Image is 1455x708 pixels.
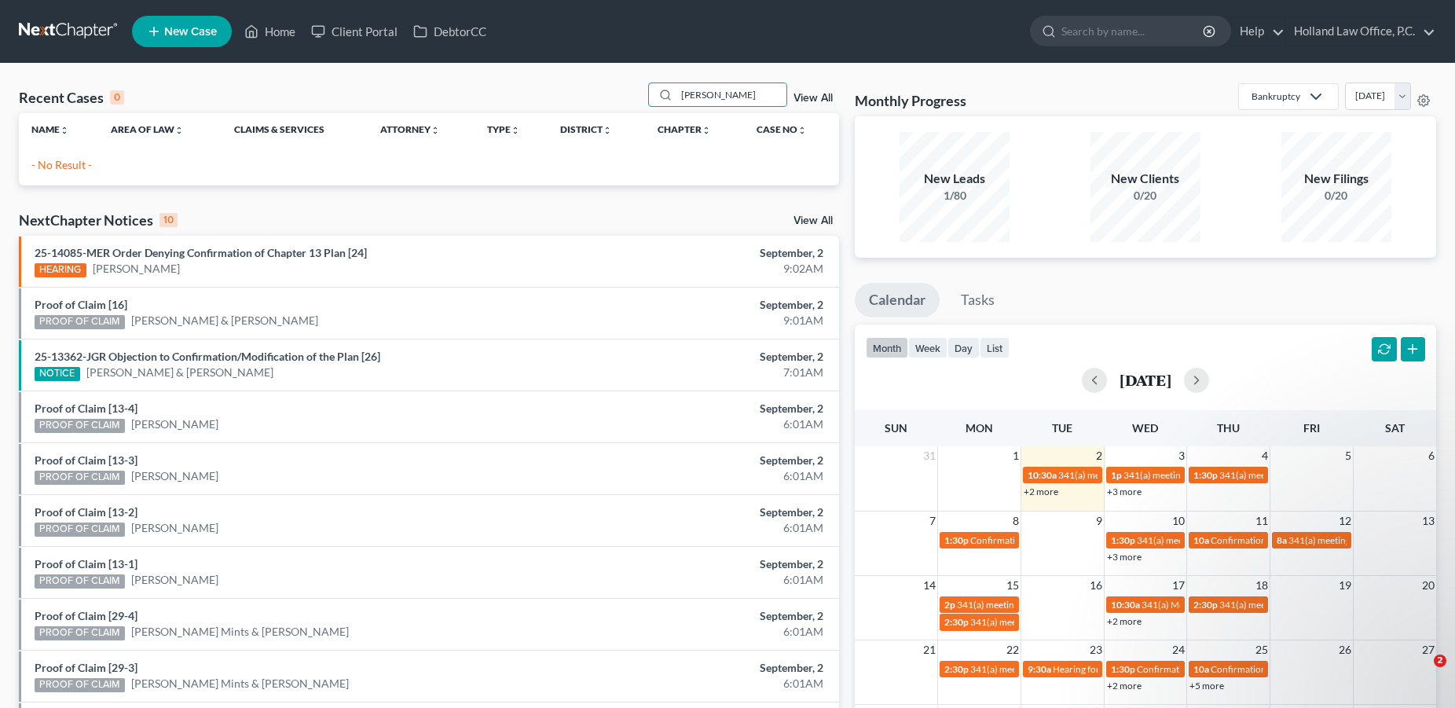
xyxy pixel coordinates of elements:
span: 1:30p [1111,534,1135,546]
span: 2:30p [944,663,969,675]
div: New Filings [1281,170,1391,188]
div: HEARING [35,263,86,277]
div: 6:01AM [571,676,823,691]
div: 9:02AM [571,261,823,277]
span: 21 [922,640,937,659]
a: Typeunfold_more [487,123,520,135]
a: [PERSON_NAME] [131,416,218,432]
span: 341(a) Meeting for [PERSON_NAME] [1142,599,1294,611]
a: [PERSON_NAME] Mints & [PERSON_NAME] [131,676,349,691]
span: 10:30a [1028,469,1057,481]
span: 23 [1088,640,1104,659]
span: 341(a) meeting for [PERSON_NAME] & [PERSON_NAME] [1123,469,1358,481]
div: 0/20 [1090,188,1200,204]
div: New Clients [1090,170,1200,188]
div: September, 2 [571,245,823,261]
a: DebtorCC [405,17,494,46]
span: 2:30p [944,616,969,628]
button: month [866,337,908,358]
div: NextChapter Notices [19,211,178,229]
a: Proof of Claim [29-4] [35,609,137,622]
div: PROOF OF CLAIM [35,626,125,640]
div: September, 2 [571,504,823,520]
a: Area of Lawunfold_more [111,123,184,135]
span: 10a [1193,663,1209,675]
i: unfold_more [603,126,612,135]
span: 22 [1005,640,1021,659]
input: Search by name... [676,83,786,106]
span: 1:30p [1111,663,1135,675]
th: Claims & Services [222,113,367,145]
span: 9:30a [1028,663,1051,675]
a: [PERSON_NAME] & [PERSON_NAME] [131,313,318,328]
div: 7:01AM [571,365,823,380]
div: September, 2 [571,297,823,313]
iframe: Intercom live chat [1402,655,1439,692]
a: Proof of Claim [13-1] [35,557,137,570]
div: September, 2 [571,608,823,624]
div: 6:01AM [571,572,823,588]
span: Thu [1217,421,1240,435]
span: 7 [928,512,937,530]
a: Proof of Claim [16] [35,298,127,311]
div: NOTICE [35,367,80,381]
span: 1 [1011,446,1021,465]
div: New Leads [900,170,1010,188]
div: September, 2 [571,453,823,468]
div: PROOF OF CLAIM [35,419,125,433]
div: 1/80 [900,188,1010,204]
button: list [980,337,1010,358]
span: Tue [1052,421,1072,435]
a: Calendar [855,283,940,317]
span: Sat [1385,421,1405,435]
div: September, 2 [571,660,823,676]
div: Bankruptcy [1252,90,1300,103]
a: View All [793,215,833,226]
div: September, 2 [571,556,823,572]
a: Holland Law Office, P.C. [1286,17,1435,46]
div: PROOF OF CLAIM [35,678,125,692]
span: 15 [1005,576,1021,595]
a: +2 more [1024,486,1058,497]
div: 9:01AM [571,313,823,328]
span: 8 [1011,512,1021,530]
h3: Monthly Progress [855,91,966,110]
button: day [947,337,980,358]
h2: [DATE] [1120,372,1171,388]
a: 25-13362-JGR Objection to Confirmation/Modification of the Plan [26] [35,350,380,363]
div: 0 [110,90,124,105]
span: 341(a) meeting for [PERSON_NAME] [970,663,1122,675]
a: Help [1232,17,1285,46]
span: 2 [1094,446,1104,465]
div: 6:01AM [571,416,823,432]
i: unfold_more [797,126,807,135]
a: Proof of Claim [13-3] [35,453,137,467]
a: +5 more [1189,680,1224,691]
div: 6:01AM [571,520,823,536]
span: 341(a) meeting for [PERSON_NAME] & [PERSON_NAME] [1058,469,1293,481]
a: [PERSON_NAME] [131,572,218,588]
a: Home [236,17,303,46]
a: Proof of Claim [13-2] [35,505,137,519]
a: Client Portal [303,17,405,46]
span: 14 [922,576,937,595]
p: - No Result - [31,157,826,173]
a: Attorneyunfold_more [380,123,440,135]
a: [PERSON_NAME] [93,261,180,277]
div: PROOF OF CLAIM [35,574,125,589]
a: View All [793,93,833,104]
span: Sun [885,421,907,435]
span: Confirmation hearing for [PERSON_NAME] [970,534,1149,546]
span: New Case [164,26,217,38]
span: 341(a) meeting for [PERSON_NAME] & [PERSON_NAME] [957,599,1192,611]
span: 16 [1088,576,1104,595]
a: Chapterunfold_more [658,123,711,135]
a: Case Nounfold_more [757,123,807,135]
input: Search by name... [1061,17,1205,46]
a: Proof of Claim [13-4] [35,402,137,415]
div: 0/20 [1281,188,1391,204]
i: unfold_more [511,126,520,135]
i: unfold_more [174,126,184,135]
a: +2 more [1107,680,1142,691]
div: 6:01AM [571,624,823,640]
